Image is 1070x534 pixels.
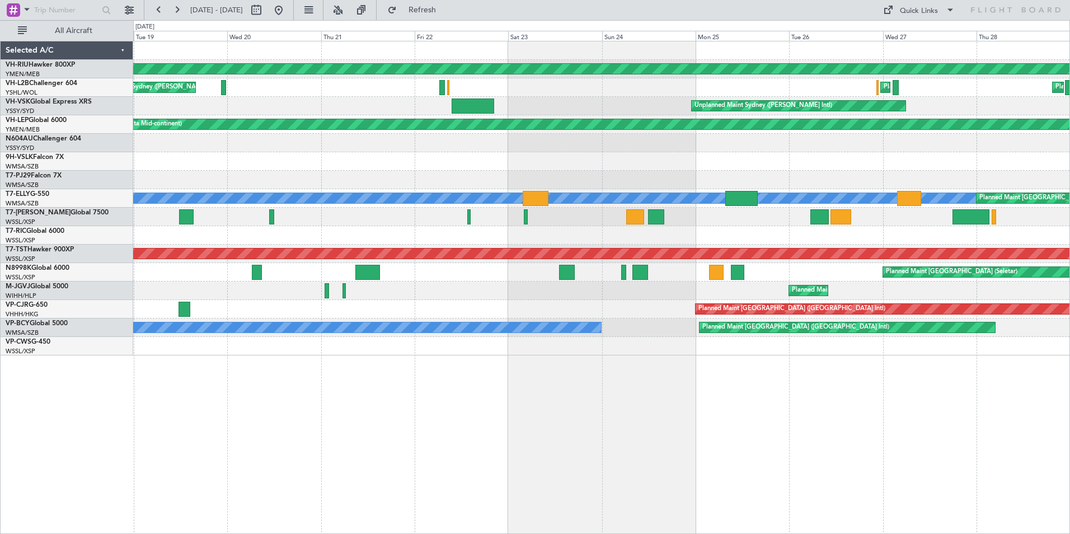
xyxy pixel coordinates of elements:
[977,31,1070,41] div: Thu 28
[6,181,39,189] a: WMSA/SZB
[6,320,30,327] span: VP-BCY
[6,172,62,179] a: T7-PJ29Falcon 7X
[382,1,449,19] button: Refresh
[6,320,68,327] a: VP-BCYGlobal 5000
[698,301,885,317] div: Planned Maint [GEOGRAPHIC_DATA] ([GEOGRAPHIC_DATA] Intl)
[6,283,68,290] a: M-JGVJGlobal 5000
[6,329,39,337] a: WMSA/SZB
[135,22,154,32] div: [DATE]
[6,283,30,290] span: M-JGVJ
[82,79,219,96] div: Unplanned Maint Sydney ([PERSON_NAME] Intl)
[6,154,33,161] span: 9H-VSLK
[6,88,37,97] a: YSHL/WOL
[883,31,977,41] div: Wed 27
[6,302,48,308] a: VP-CJRG-650
[6,209,109,216] a: T7-[PERSON_NAME]Global 7500
[792,282,931,299] div: Planned Maint [GEOGRAPHIC_DATA] (Halim Intl)
[12,22,121,40] button: All Aircraft
[6,62,29,68] span: VH-RIU
[134,31,227,41] div: Tue 19
[6,339,50,345] a: VP-CWSG-450
[694,97,832,114] div: Unplanned Maint Sydney ([PERSON_NAME] Intl)
[6,107,34,115] a: YSSY/SYD
[6,246,27,253] span: T7-TST
[6,347,35,355] a: WSSL/XSP
[6,228,64,235] a: T7-RICGlobal 6000
[6,265,31,271] span: N8998K
[6,209,71,216] span: T7-[PERSON_NAME]
[29,27,118,35] span: All Aircraft
[508,31,602,41] div: Sat 23
[884,79,1013,96] div: Planned Maint Sydney ([PERSON_NAME] Intl)
[6,162,39,171] a: WMSA/SZB
[6,80,29,87] span: VH-L2B
[6,191,49,198] a: T7-ELLYG-550
[6,135,81,142] a: N604AUChallenger 604
[6,273,35,282] a: WSSL/XSP
[6,265,69,271] a: N8998KGlobal 6000
[6,191,30,198] span: T7-ELLY
[6,218,35,226] a: WSSL/XSP
[6,255,35,263] a: WSSL/XSP
[6,339,31,345] span: VP-CWS
[190,5,243,15] span: [DATE] - [DATE]
[34,2,98,18] input: Trip Number
[6,117,29,124] span: VH-LEP
[6,236,35,245] a: WSSL/XSP
[702,319,889,336] div: Planned Maint [GEOGRAPHIC_DATA] ([GEOGRAPHIC_DATA] Intl)
[877,1,960,19] button: Quick Links
[886,264,1017,280] div: Planned Maint [GEOGRAPHIC_DATA] (Seletar)
[6,99,30,105] span: VH-VSK
[6,310,39,318] a: VHHH/HKG
[6,199,39,208] a: WMSA/SZB
[6,154,64,161] a: 9H-VSLKFalcon 7X
[227,31,321,41] div: Wed 20
[696,31,789,41] div: Mon 25
[6,302,29,308] span: VP-CJR
[6,144,34,152] a: YSSY/SYD
[6,292,36,300] a: WIHH/HLP
[789,31,883,41] div: Tue 26
[6,62,75,68] a: VH-RIUHawker 800XP
[6,135,33,142] span: N604AU
[6,246,74,253] a: T7-TSTHawker 900XP
[6,172,31,179] span: T7-PJ29
[6,99,92,105] a: VH-VSKGlobal Express XRS
[6,117,67,124] a: VH-LEPGlobal 6000
[6,125,40,134] a: YMEN/MEB
[415,31,508,41] div: Fri 22
[6,228,26,235] span: T7-RIC
[6,70,40,78] a: YMEN/MEB
[602,31,696,41] div: Sun 24
[900,6,938,17] div: Quick Links
[321,31,415,41] div: Thu 21
[6,80,77,87] a: VH-L2BChallenger 604
[399,6,446,14] span: Refresh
